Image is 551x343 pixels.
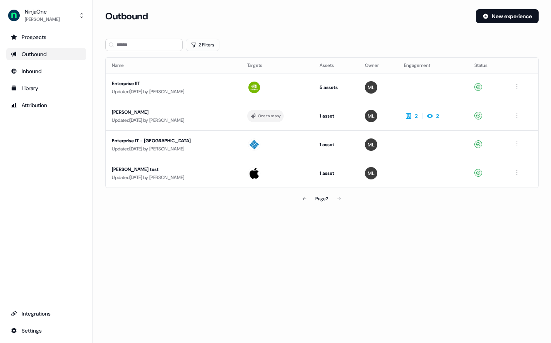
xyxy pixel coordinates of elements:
[112,88,235,96] div: Updated [DATE] by [PERSON_NAME]
[11,310,82,317] div: Integrations
[365,167,377,179] img: Megan
[415,112,418,120] div: 2
[11,33,82,41] div: Prospects
[365,138,377,151] img: Megan
[112,116,235,124] div: Updated [DATE] by [PERSON_NAME]
[112,137,235,145] div: Enterprise IT - [GEOGRAPHIC_DATA]
[320,84,353,91] div: 5 assets
[6,48,86,60] a: Go to outbound experience
[11,67,82,75] div: Inbound
[11,101,82,109] div: Attribution
[25,15,60,23] div: [PERSON_NAME]
[6,82,86,94] a: Go to templates
[398,58,468,73] th: Engagement
[315,195,328,203] div: Page 2
[112,174,235,181] div: Updated [DATE] by [PERSON_NAME]
[241,58,314,73] th: Targets
[320,141,353,148] div: 1 asset
[6,307,86,320] a: Go to integrations
[436,112,439,120] div: 2
[112,108,235,116] div: [PERSON_NAME]
[105,10,148,22] h3: Outbound
[6,324,86,337] a: Go to integrations
[11,50,82,58] div: Outbound
[365,81,377,94] img: Megan
[112,80,235,87] div: Enterprise IIT
[186,39,219,51] button: 2 Filters
[6,31,86,43] a: Go to prospects
[320,169,353,177] div: 1 asset
[476,9,539,23] button: New experience
[11,84,82,92] div: Library
[359,58,398,73] th: Owner
[320,112,353,120] div: 1 asset
[365,110,377,122] img: Megan
[6,99,86,111] a: Go to attribution
[468,58,506,73] th: Status
[6,6,86,25] button: NinjaOne[PERSON_NAME]
[106,58,241,73] th: Name
[112,166,235,173] div: [PERSON_NAME] test
[25,8,60,15] div: NinjaOne
[313,58,359,73] th: Assets
[258,113,281,119] div: One to many
[11,327,82,334] div: Settings
[6,65,86,77] a: Go to Inbound
[112,145,235,153] div: Updated [DATE] by [PERSON_NAME]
